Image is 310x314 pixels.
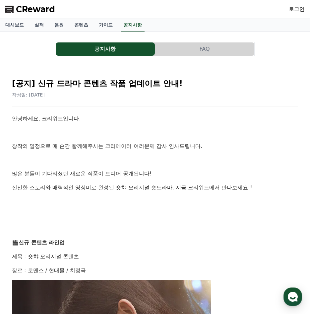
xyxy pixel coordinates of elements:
a: 공지사항 [121,19,145,31]
p: 창작의 열정으로 매 순간 함께해주시는 크리에이터 여러분께 감사 인사드립니다. [12,142,298,151]
a: 실적 [29,19,49,31]
a: CReward [5,4,55,15]
button: FAQ [155,42,254,56]
a: FAQ [155,42,255,56]
a: 로그인 [289,5,305,13]
a: 가이드 [93,19,118,31]
a: 콘텐츠 [69,19,93,31]
p: 많은 분들이 기다리셨던 새로운 작품이 드디어 공개됩니다! [12,169,298,178]
span: 작성일: [DATE] [12,92,45,97]
strong: 신규 콘텐츠 라인업 [19,239,65,246]
span: 🎬 [12,239,19,246]
h2: [공지] 신규 드라마 콘텐츠 작품 업데이트 안내! [12,78,298,89]
a: 음원 [49,19,69,31]
p: 안녕하세요, 크리워드입니다. [12,114,298,123]
p: 신선한 스토리와 매력적인 영상미로 완성된 숏챠 오리지널 숏드라마, 지금 크리워드에서 만나보세요!! [12,183,298,192]
p: 제목 : 숏챠 오리지널 콘텐츠 [12,252,298,261]
button: 공지사항 [56,42,155,56]
p: 장르 : 로맨스 / 현대물 / 치정극 [12,266,298,275]
span: CReward [16,4,55,15]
